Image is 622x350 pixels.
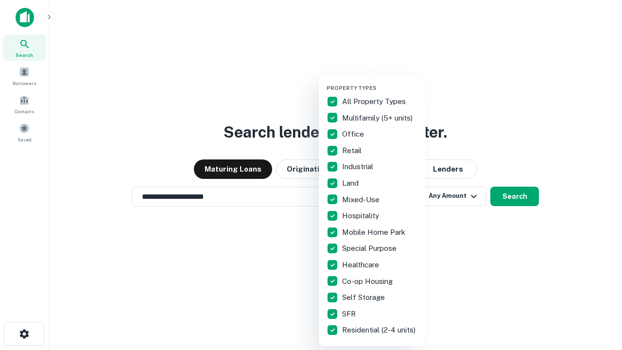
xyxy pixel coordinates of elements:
p: Office [342,128,366,140]
span: Property Types [327,85,377,91]
p: Self Storage [342,292,387,303]
p: Industrial [342,161,375,173]
iframe: Chat Widget [573,272,622,319]
p: Mixed-Use [342,194,381,206]
p: Land [342,177,361,189]
p: Special Purpose [342,243,398,254]
p: Co-op Housing [342,276,395,287]
p: Hospitality [342,210,381,222]
p: Residential (2-4 units) [342,324,417,336]
p: Multifamily (5+ units) [342,112,415,124]
p: All Property Types [342,96,408,107]
p: Retail [342,145,363,157]
p: SFR [342,308,358,320]
p: Mobile Home Park [342,227,407,238]
p: Healthcare [342,259,381,271]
